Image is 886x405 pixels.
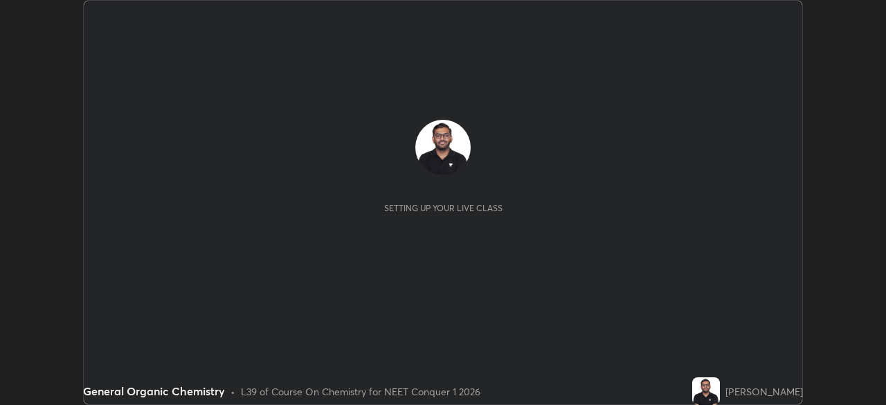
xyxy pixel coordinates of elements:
div: [PERSON_NAME] [725,384,803,399]
div: L39 of Course On Chemistry for NEET Conquer 1 2026 [241,384,480,399]
div: Setting up your live class [384,203,503,213]
img: f6c41efb327145258bfc596793d6e4cc.jpg [415,120,471,175]
div: • [230,384,235,399]
div: General Organic Chemistry [83,383,225,399]
img: f6c41efb327145258bfc596793d6e4cc.jpg [692,377,720,405]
